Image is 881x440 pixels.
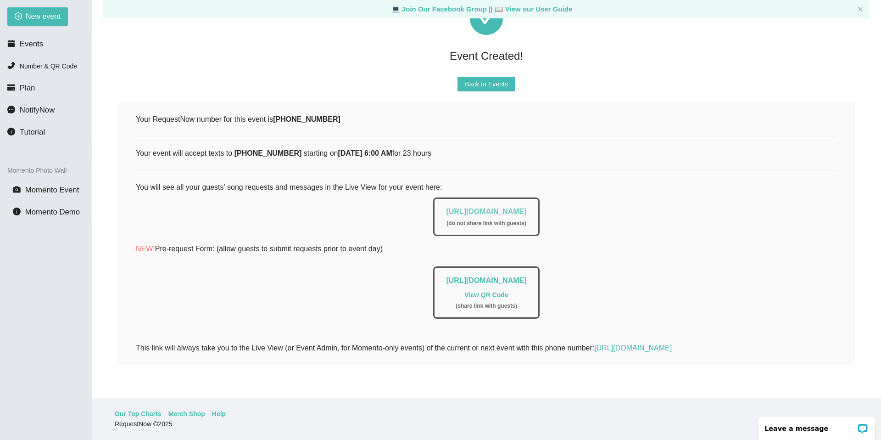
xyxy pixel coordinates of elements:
[470,2,503,35] span: check-circle
[136,115,340,123] span: Your RequestNow number for this event is
[136,342,837,354] div: This link will always take you to the Live View (or Event Admin, for Momento-only events) of the ...
[117,46,855,66] div: Event Created!
[7,106,15,113] span: message
[20,128,45,136] span: Tutorial
[136,147,837,159] div: Your event will accept texts to starting on for 23 hours
[495,5,573,13] a: laptop View our User Guide
[446,276,526,284] a: [URL][DOMAIN_NAME]
[20,62,77,70] span: Number & QR Code
[446,219,526,228] div: ( do not share link with guests )
[25,208,80,216] span: Momento Demo
[7,39,15,47] span: calendar
[594,344,672,352] a: [URL][DOMAIN_NAME]
[136,243,837,254] p: Pre-request Form: (allow guests to submit requests prior to event day)
[25,186,79,194] span: Momento Event
[20,84,35,92] span: Plan
[212,409,226,419] a: Help
[446,208,526,215] a: [URL][DOMAIN_NAME]
[391,5,495,13] a: laptop Join Our Facebook Group ||
[20,39,43,48] span: Events
[446,302,526,310] div: ( share link with guests )
[858,6,863,12] button: close
[391,5,400,13] span: laptop
[457,77,515,91] button: Back to Events
[115,409,162,419] a: Our Top Charts
[7,84,15,91] span: credit-card
[338,149,392,157] b: [DATE] 6:00 AM
[115,419,856,429] div: RequestNow © 2025
[136,245,155,253] span: NEW!
[465,79,507,89] span: Back to Events
[136,181,837,330] div: You will see all your guests' song requests and messages in the Live View for your event here:
[273,115,340,123] b: [PHONE_NUMBER]
[26,11,61,22] span: New event
[7,62,15,69] span: phone
[464,291,508,299] a: View QR Code
[13,208,21,215] span: info-circle
[15,12,22,21] span: plus-circle
[495,5,503,13] span: laptop
[234,149,302,157] b: [PHONE_NUMBER]
[7,128,15,135] span: info-circle
[20,106,55,114] span: NotifyNow
[168,409,205,419] a: Merch Shop
[752,411,881,440] iframe: LiveChat chat widget
[7,7,68,26] button: plus-circleNew event
[13,186,21,193] span: camera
